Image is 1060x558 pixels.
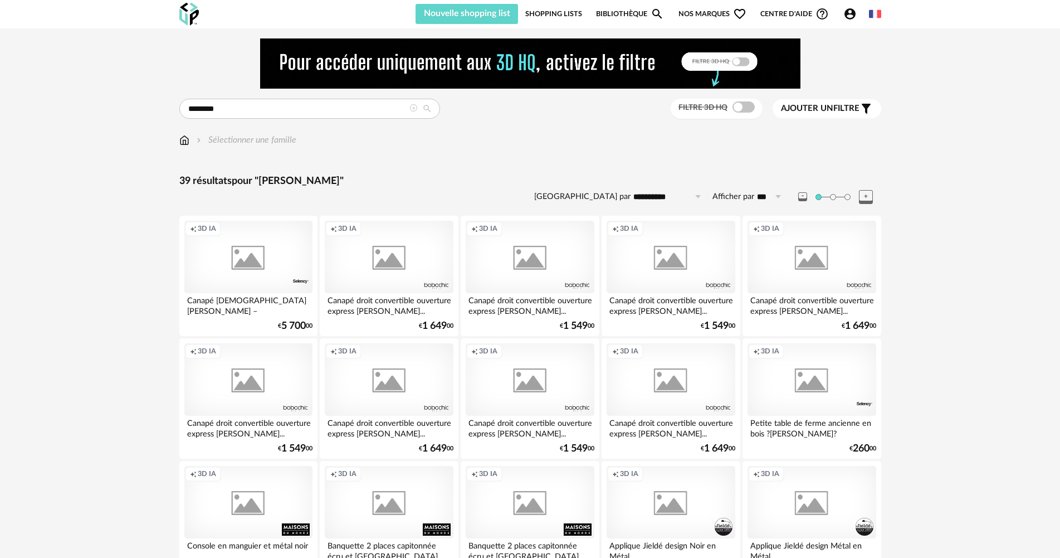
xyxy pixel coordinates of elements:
span: 1 549 [704,322,729,330]
span: 3D IA [620,469,638,478]
span: 3D IA [479,347,497,356]
a: Creation icon 3D IA Canapé droit convertible ouverture express [PERSON_NAME]... €1 54900 [602,216,740,336]
span: Creation icon [330,347,337,356]
div: € 00 [278,445,312,453]
span: 3D IA [620,347,638,356]
div: Canapé [DEMOGRAPHIC_DATA][PERSON_NAME] – [PERSON_NAME] [184,293,312,316]
span: Nos marques [678,4,746,24]
div: Canapé droit convertible ouverture express [PERSON_NAME]... [607,416,735,438]
div: Canapé droit convertible ouverture express [PERSON_NAME]... [466,416,594,438]
span: 3D IA [338,224,356,233]
span: Filtre 3D HQ [678,104,727,111]
a: Creation icon 3D IA Petite table de ferme ancienne en bois ?[PERSON_NAME]? €26000 [743,338,881,459]
span: 1 649 [422,322,447,330]
span: 3D IA [761,347,779,356]
div: Canapé droit convertible ouverture express [PERSON_NAME]... [325,293,453,316]
span: 260 [853,445,870,453]
span: 3D IA [479,224,497,233]
span: Creation icon [753,347,760,356]
button: Nouvelle shopping list [416,4,519,24]
img: fr [869,8,881,20]
span: Creation icon [612,469,619,478]
span: Magnify icon [651,7,664,21]
span: 3D IA [198,469,216,478]
div: Canapé droit convertible ouverture express [PERSON_NAME]... [607,293,735,316]
button: Ajouter unfiltre Filter icon [773,99,881,118]
div: € 00 [419,322,453,330]
div: € 00 [560,322,594,330]
a: Creation icon 3D IA Canapé droit convertible ouverture express [PERSON_NAME]... €1 54900 [179,338,317,459]
span: Creation icon [330,224,337,233]
label: Afficher par [712,192,754,202]
label: [GEOGRAPHIC_DATA] par [534,192,631,202]
span: Filter icon [859,102,873,115]
span: Creation icon [753,469,760,478]
span: 1 549 [281,445,306,453]
span: 5 700 [281,322,306,330]
div: Canapé droit convertible ouverture express [PERSON_NAME]... [184,416,312,438]
div: € 00 [278,322,312,330]
div: € 00 [701,322,735,330]
span: 3D IA [479,469,497,478]
span: Creation icon [190,469,197,478]
span: Account Circle icon [843,7,857,21]
a: BibliothèqueMagnify icon [596,4,664,24]
span: Ajouter un [781,104,833,113]
a: Creation icon 3D IA Canapé droit convertible ouverture express [PERSON_NAME]... €1 64900 [320,216,458,336]
a: Creation icon 3D IA Canapé [DEMOGRAPHIC_DATA][PERSON_NAME] – [PERSON_NAME] €5 70000 [179,216,317,336]
span: 3D IA [338,347,356,356]
span: 1 649 [422,445,447,453]
img: OXP [179,3,199,26]
span: 3D IA [761,224,779,233]
div: € 00 [560,445,594,453]
span: Creation icon [612,224,619,233]
span: Creation icon [753,224,760,233]
img: svg+xml;base64,PHN2ZyB3aWR0aD0iMTYiIGhlaWdodD0iMTYiIHZpZXdCb3g9IjAgMCAxNiAxNiIgZmlsbD0ibm9uZSIgeG... [194,134,203,147]
div: € 00 [842,322,876,330]
div: € 00 [419,445,453,453]
div: Petite table de ferme ancienne en bois ?[PERSON_NAME]? [748,416,876,438]
span: Creation icon [612,347,619,356]
div: Canapé droit convertible ouverture express [PERSON_NAME]... [325,416,453,438]
span: 3D IA [620,224,638,233]
a: Creation icon 3D IA Canapé droit convertible ouverture express [PERSON_NAME]... €1 64900 [602,338,740,459]
span: Creation icon [330,469,337,478]
a: Creation icon 3D IA Canapé droit convertible ouverture express [PERSON_NAME]... €1 54900 [461,338,599,459]
span: filtre [781,103,859,114]
span: Heart Outline icon [733,7,746,21]
img: svg+xml;base64,PHN2ZyB3aWR0aD0iMTYiIGhlaWdodD0iMTciIHZpZXdCb3g9IjAgMCAxNiAxNyIgZmlsbD0ibm9uZSIgeG... [179,134,189,147]
a: Shopping Lists [525,4,582,24]
span: Creation icon [190,347,197,356]
a: Creation icon 3D IA Canapé droit convertible ouverture express [PERSON_NAME]... €1 64900 [320,338,458,459]
div: 39 résultats [179,175,881,188]
span: Nouvelle shopping list [424,9,510,18]
div: € 00 [701,445,735,453]
span: 1 649 [845,322,870,330]
a: Creation icon 3D IA Canapé droit convertible ouverture express [PERSON_NAME]... €1 64900 [743,216,881,336]
span: Creation icon [471,469,478,478]
span: 3D IA [338,469,356,478]
div: € 00 [849,445,876,453]
span: 3D IA [761,469,779,478]
div: Canapé droit convertible ouverture express [PERSON_NAME]... [748,293,876,316]
span: 3D IA [198,224,216,233]
div: Canapé droit convertible ouverture express [PERSON_NAME]... [466,293,594,316]
span: Account Circle icon [843,7,862,21]
span: Creation icon [471,347,478,356]
div: Sélectionner une famille [194,134,296,147]
span: Help Circle Outline icon [815,7,829,21]
span: Creation icon [471,224,478,233]
span: Creation icon [190,224,197,233]
span: 1 649 [704,445,729,453]
span: pour "[PERSON_NAME]" [232,176,344,186]
span: 1 549 [563,322,588,330]
span: 3D IA [198,347,216,356]
span: Centre d'aideHelp Circle Outline icon [760,7,829,21]
a: Creation icon 3D IA Canapé droit convertible ouverture express [PERSON_NAME]... €1 54900 [461,216,599,336]
span: 1 549 [563,445,588,453]
img: NEW%20NEW%20HQ%20NEW_V1.gif [260,38,800,89]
